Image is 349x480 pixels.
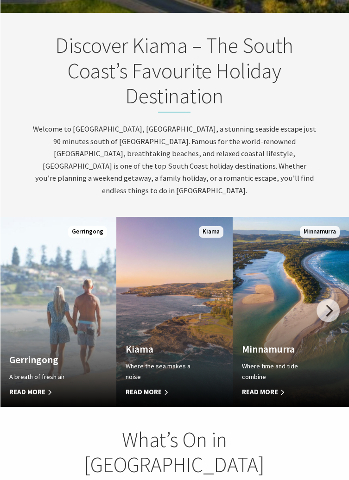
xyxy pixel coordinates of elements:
a: Custom Image Used Minnamurra Where time and tide combine Read More Minnamurra [233,217,349,407]
span: Kiama [199,226,223,238]
h4: Minnamurra [242,343,322,355]
span: Minnamurra [300,226,340,238]
span: Gerringong [68,226,107,238]
span: Read More [9,386,89,398]
p: Welcome to [GEOGRAPHIC_DATA], [GEOGRAPHIC_DATA], a stunning seaside escape just 90 minutes south ... [33,123,316,197]
p: Where the sea makes a noise [126,361,206,382]
span: Read More [126,386,206,398]
p: Where time and tide combine [242,361,322,382]
a: Custom Image Used Kiama Where the sea makes a noise Read More Kiama [116,217,233,407]
h2: Discover Kiama – The South Coast’s Favourite Holiday Destination [33,33,316,113]
span: Read More [242,386,322,398]
h4: Gerringong [9,354,89,366]
p: A breath of fresh air [9,372,89,382]
h4: Kiama [126,343,206,355]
